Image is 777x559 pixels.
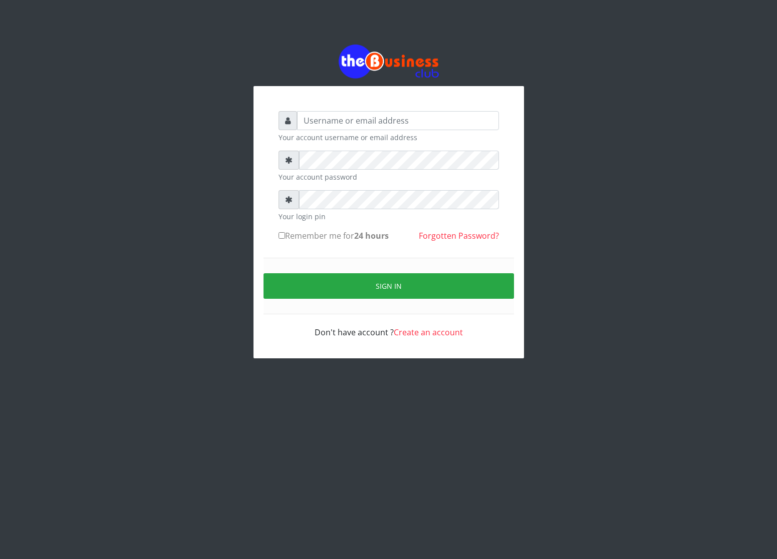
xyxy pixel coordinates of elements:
a: Create an account [394,327,463,338]
div: Don't have account ? [279,314,499,338]
small: Your account password [279,172,499,182]
button: Sign in [264,273,514,299]
label: Remember me for [279,230,389,242]
b: 24 hours [354,230,389,241]
a: Forgotten Password? [419,230,499,241]
small: Your account username or email address [279,132,499,143]
small: Your login pin [279,211,499,222]
input: Remember me for24 hours [279,232,285,239]
input: Username or email address [297,111,499,130]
